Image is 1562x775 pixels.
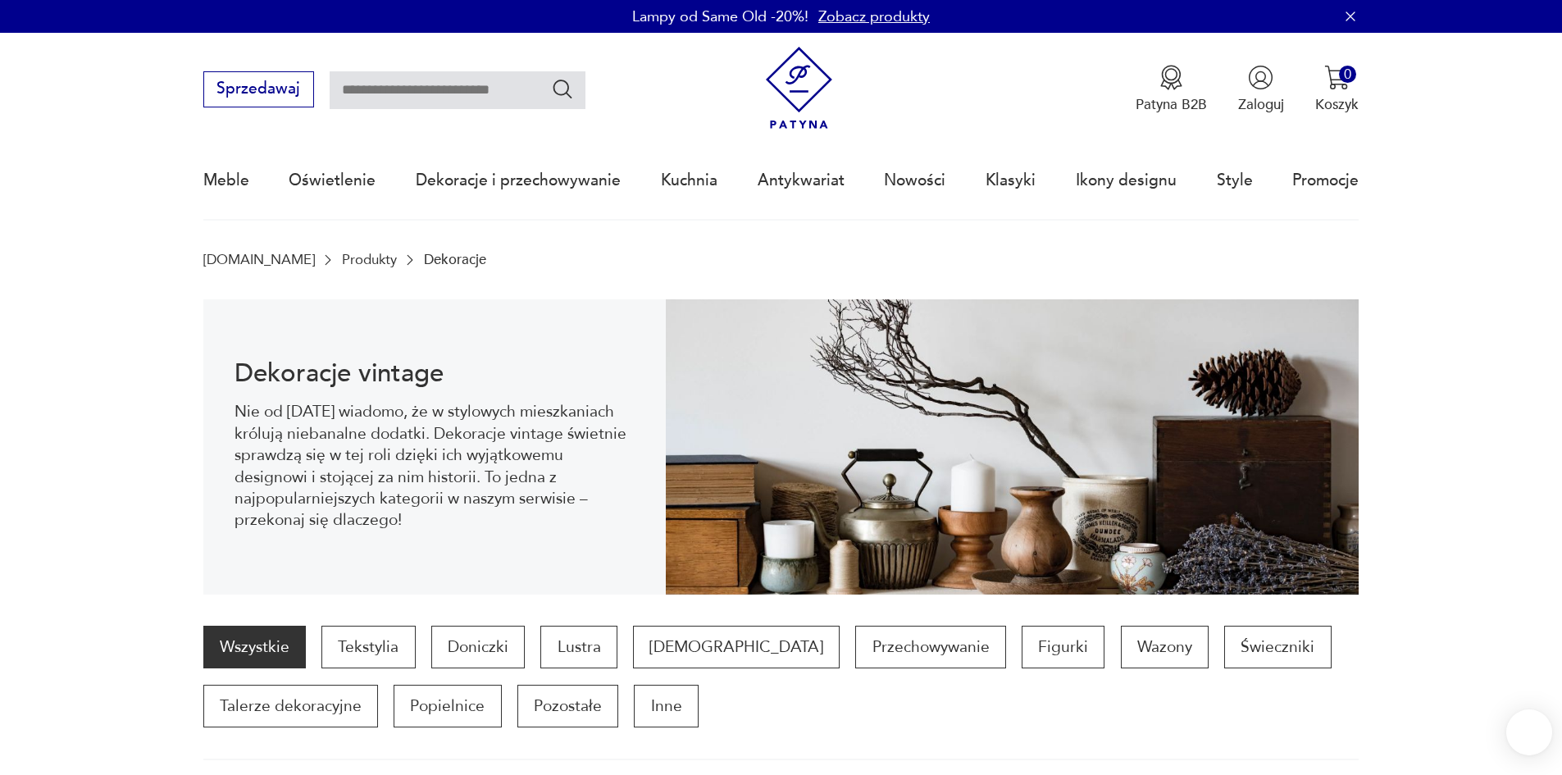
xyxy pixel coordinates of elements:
a: Talerze dekoracyjne [203,685,378,727]
img: Ikona medalu [1159,65,1184,90]
a: Sprzedawaj [203,84,314,97]
a: Inne [634,685,698,727]
a: Dekoracje i przechowywanie [416,143,621,218]
button: Szukaj [551,77,575,101]
img: 3afcf10f899f7d06865ab57bf94b2ac8.jpg [666,299,1359,595]
a: [DEMOGRAPHIC_DATA] [633,626,840,668]
p: Koszyk [1315,95,1359,114]
iframe: Smartsupp widget button [1506,709,1552,755]
a: Tekstylia [321,626,415,668]
a: Antykwariat [758,143,845,218]
a: Figurki [1022,626,1104,668]
a: Wszystkie [203,626,306,668]
a: Klasyki [986,143,1036,218]
a: Zobacz produkty [818,7,930,27]
img: Patyna - sklep z meblami i dekoracjami vintage [758,47,840,130]
button: Zaloguj [1238,65,1284,114]
button: Patyna B2B [1136,65,1207,114]
a: Promocje [1292,143,1359,218]
a: Style [1217,143,1253,218]
a: Świeczniki [1224,626,1331,668]
div: 0 [1339,66,1356,83]
a: Doniczki [431,626,525,668]
img: Ikona koszyka [1324,65,1350,90]
a: Kuchnia [661,143,717,218]
img: Ikonka użytkownika [1248,65,1273,90]
p: Nie od [DATE] wiadomo, że w stylowych mieszkaniach królują niebanalne dodatki. Dekoracje vintage ... [235,401,634,531]
a: Lustra [540,626,617,668]
a: Produkty [342,252,397,267]
h1: Dekoracje vintage [235,362,634,385]
a: Pozostałe [517,685,618,727]
p: Patyna B2B [1136,95,1207,114]
a: Ikony designu [1076,143,1177,218]
p: Zaloguj [1238,95,1284,114]
a: Oświetlenie [289,143,376,218]
a: Popielnice [394,685,501,727]
a: Meble [203,143,249,218]
a: [DOMAIN_NAME] [203,252,315,267]
a: Ikona medaluPatyna B2B [1136,65,1207,114]
button: 0Koszyk [1315,65,1359,114]
button: Sprzedawaj [203,71,314,107]
p: Dekoracje [424,252,486,267]
a: Przechowywanie [855,626,1005,668]
a: Nowości [884,143,945,218]
a: Wazony [1121,626,1209,668]
p: Lampy od Same Old -20%! [632,7,808,27]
